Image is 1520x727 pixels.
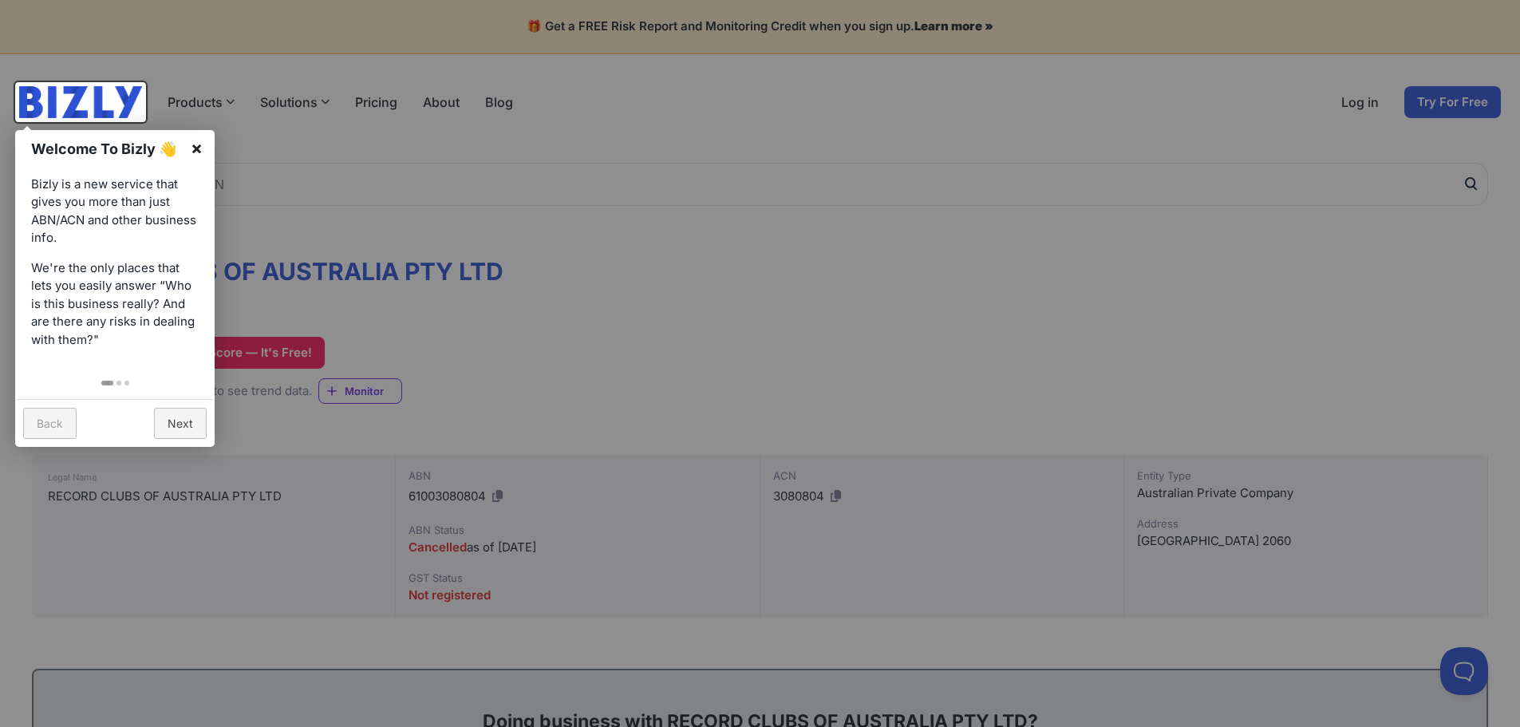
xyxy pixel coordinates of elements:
[31,138,182,160] h1: Welcome To Bizly 👋
[31,259,199,350] p: We're the only places that lets you easily answer “Who is this business really? And are there any...
[23,408,77,439] a: Back
[154,408,207,439] a: Next
[31,176,199,247] p: Bizly is a new service that gives you more than just ABN/ACN and other business info.
[179,130,215,166] a: ×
